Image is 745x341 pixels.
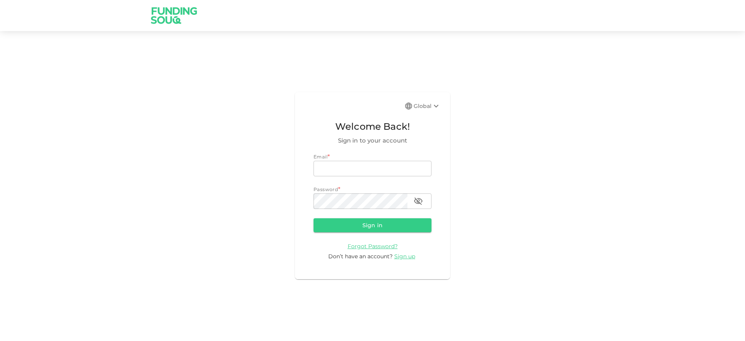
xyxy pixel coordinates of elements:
span: Sign up [394,253,415,260]
span: Welcome Back! [314,119,431,134]
input: password [314,193,407,209]
div: Global [414,101,441,111]
span: Email [314,154,327,160]
span: Don’t have an account? [328,253,393,260]
a: Forgot Password? [348,242,398,250]
input: email [314,161,431,176]
span: Sign in to your account [314,136,431,145]
span: Password [314,186,338,192]
button: Sign in [314,218,431,232]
